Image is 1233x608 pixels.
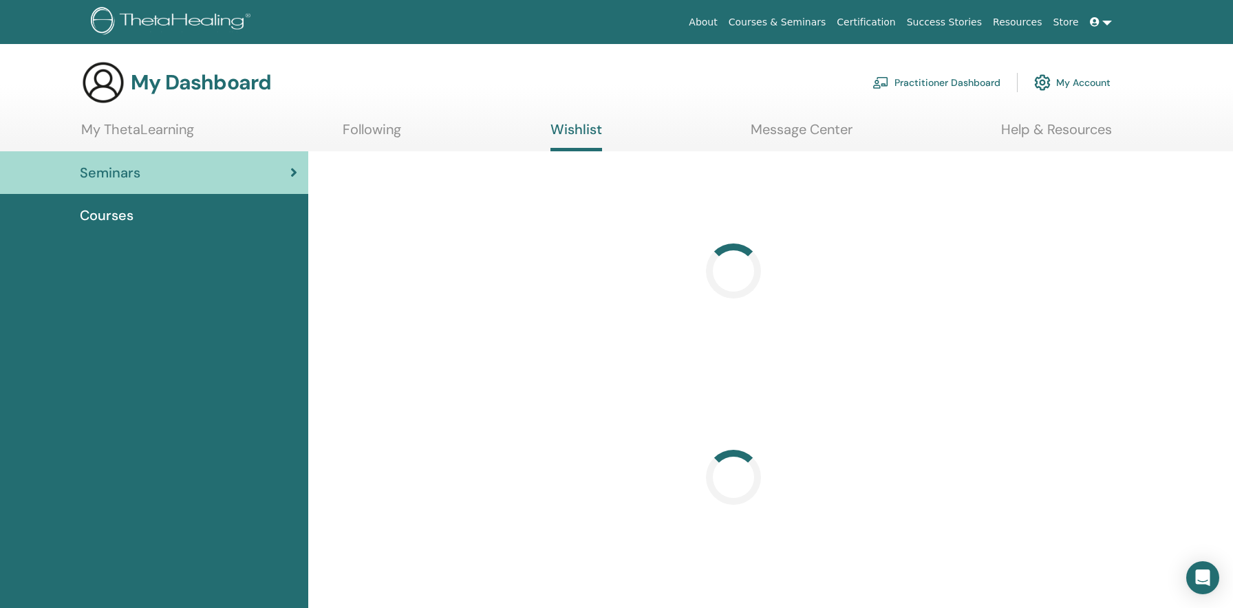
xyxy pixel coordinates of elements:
a: My Account [1034,67,1111,98]
a: About [683,10,722,35]
h3: My Dashboard [131,70,271,95]
div: Open Intercom Messenger [1186,561,1219,594]
span: Courses [80,205,133,226]
a: Success Stories [901,10,987,35]
a: My ThetaLearning [81,121,194,148]
a: Certification [831,10,901,35]
a: Wishlist [550,121,602,151]
a: Store [1048,10,1084,35]
a: Practitioner Dashboard [872,67,1000,98]
a: Message Center [751,121,853,148]
a: Courses & Seminars [723,10,832,35]
a: Following [343,121,401,148]
a: Resources [987,10,1048,35]
img: logo.png [91,7,255,38]
span: Seminars [80,162,140,183]
img: chalkboard-teacher.svg [872,76,889,89]
img: cog.svg [1034,71,1051,94]
img: generic-user-icon.jpg [81,61,125,105]
a: Help & Resources [1001,121,1112,148]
